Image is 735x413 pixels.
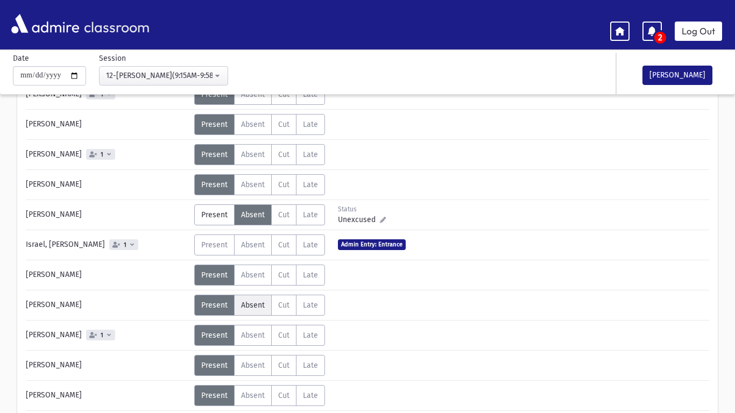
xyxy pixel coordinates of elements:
[194,234,325,255] div: AttTypes
[194,144,325,165] div: AttTypes
[303,331,318,340] span: Late
[303,240,318,250] span: Late
[194,204,325,225] div: AttTypes
[201,180,228,189] span: Present
[241,331,265,340] span: Absent
[278,331,289,340] span: Cut
[98,332,105,339] span: 1
[642,66,712,85] button: [PERSON_NAME]
[278,240,289,250] span: Cut
[201,361,228,370] span: Present
[82,10,150,38] span: classroom
[20,174,194,195] div: [PERSON_NAME]
[241,361,265,370] span: Absent
[99,66,228,86] button: 12-H-שמואל א(9:15AM-9:58AM)
[194,265,325,286] div: AttTypes
[654,32,666,43] span: 2
[278,391,289,400] span: Cut
[194,385,325,406] div: AttTypes
[194,355,325,376] div: AttTypes
[201,391,228,400] span: Present
[303,180,318,189] span: Late
[20,204,194,225] div: [PERSON_NAME]
[278,301,289,310] span: Cut
[201,331,228,340] span: Present
[241,180,265,189] span: Absent
[20,325,194,346] div: [PERSON_NAME]
[338,204,386,214] div: Status
[98,151,105,158] span: 1
[278,361,289,370] span: Cut
[241,240,265,250] span: Absent
[201,120,228,129] span: Present
[241,120,265,129] span: Absent
[241,210,265,219] span: Absent
[194,295,325,316] div: AttTypes
[194,325,325,346] div: AttTypes
[20,295,194,316] div: [PERSON_NAME]
[303,270,318,280] span: Late
[106,70,213,81] div: 12-[PERSON_NAME](9:15AM-9:58AM)
[9,11,82,36] img: AdmirePro
[278,180,289,189] span: Cut
[278,150,289,159] span: Cut
[278,120,289,129] span: Cut
[278,210,289,219] span: Cut
[20,144,194,165] div: [PERSON_NAME]
[675,22,722,41] a: Log Out
[20,385,194,406] div: [PERSON_NAME]
[201,210,228,219] span: Present
[99,53,126,64] label: Session
[241,391,265,400] span: Absent
[241,270,265,280] span: Absent
[13,53,29,64] label: Date
[338,239,406,250] span: Admin Entry: Entrance
[303,361,318,370] span: Late
[20,265,194,286] div: [PERSON_NAME]
[194,174,325,195] div: AttTypes
[194,114,325,135] div: AttTypes
[338,214,380,225] span: Unexcused
[20,355,194,376] div: [PERSON_NAME]
[303,150,318,159] span: Late
[303,120,318,129] span: Late
[241,301,265,310] span: Absent
[303,301,318,310] span: Late
[20,114,194,135] div: [PERSON_NAME]
[201,150,228,159] span: Present
[278,270,289,280] span: Cut
[201,270,228,280] span: Present
[241,150,265,159] span: Absent
[201,240,228,250] span: Present
[303,210,318,219] span: Late
[201,301,228,310] span: Present
[20,234,194,255] div: Israel, [PERSON_NAME]
[122,241,129,248] span: 1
